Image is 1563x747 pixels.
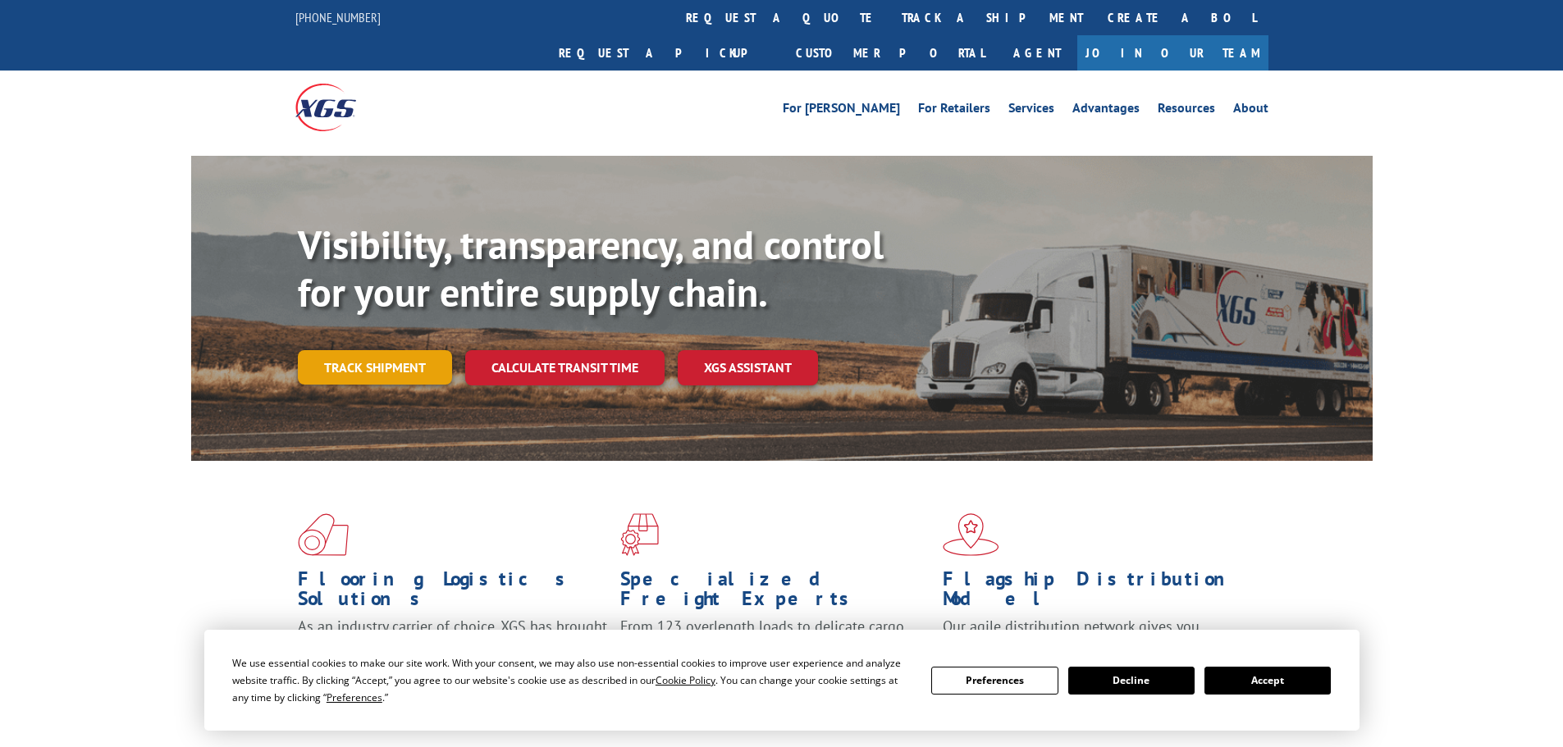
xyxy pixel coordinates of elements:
[298,617,607,675] span: As an industry carrier of choice, XGS has brought innovation and dedication to flooring logistics...
[295,9,381,25] a: [PHONE_NUMBER]
[931,667,1058,695] button: Preferences
[784,35,997,71] a: Customer Portal
[918,102,990,120] a: For Retailers
[327,690,382,704] span: Preferences
[997,35,1077,71] a: Agent
[1008,102,1054,120] a: Services
[943,569,1253,617] h1: Flagship Distribution Model
[620,569,930,617] h1: Specialized Freight Experts
[783,102,900,120] a: For [PERSON_NAME]
[298,569,608,617] h1: Flooring Logistics Solutions
[204,630,1360,731] div: Cookie Consent Prompt
[298,350,452,385] a: Track shipment
[620,513,659,556] img: xgs-icon-focused-on-flooring-red
[298,513,349,556] img: xgs-icon-total-supply-chain-intelligence-red
[678,350,818,385] a: XGS ASSISTANT
[620,617,930,690] p: From 123 overlength loads to delicate cargo, our experienced staff knows the best way to move you...
[298,219,884,317] b: Visibility, transparency, and control for your entire supply chain.
[1077,35,1268,71] a: Join Our Team
[943,513,999,556] img: xgs-icon-flagship-distribution-model-red
[1072,102,1140,120] a: Advantages
[943,617,1245,655] span: Our agile distribution network gives you nationwide inventory management on demand.
[232,654,912,706] div: We use essential cookies to make our site work. With your consent, we may also use non-essential ...
[1068,667,1195,695] button: Decline
[1204,667,1331,695] button: Accept
[465,350,665,385] a: Calculate transit time
[1233,102,1268,120] a: About
[1158,102,1215,120] a: Resources
[546,35,784,71] a: Request a pickup
[656,673,715,687] span: Cookie Policy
